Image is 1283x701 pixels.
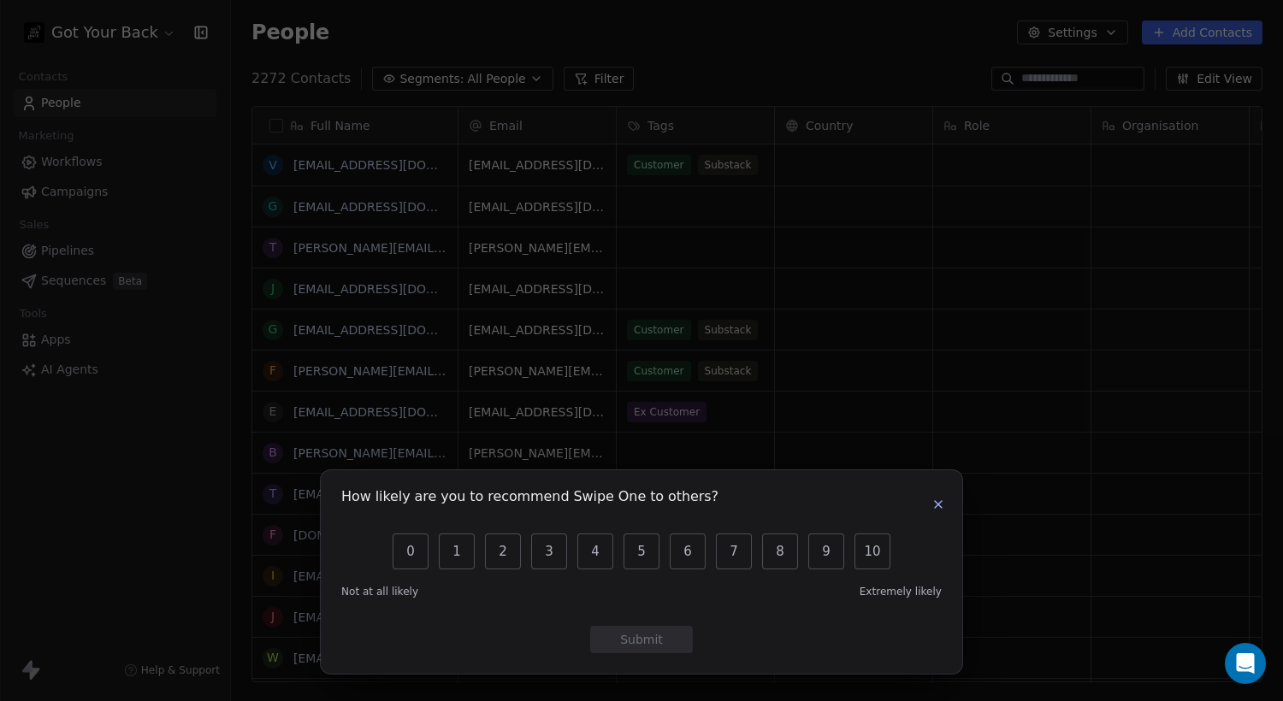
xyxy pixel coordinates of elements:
button: 3 [531,533,567,569]
button: 6 [670,533,706,569]
button: 5 [624,533,659,569]
button: 8 [762,533,798,569]
button: Submit [590,626,693,653]
button: 4 [577,533,613,569]
button: 7 [716,533,752,569]
span: Not at all likely [341,585,418,598]
h1: How likely are you to recommend Swipe One to others? [341,491,718,508]
button: 10 [854,533,890,569]
button: 9 [808,533,844,569]
button: 1 [439,533,475,569]
button: 2 [485,533,521,569]
span: Extremely likely [860,585,942,598]
button: 0 [393,533,429,569]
